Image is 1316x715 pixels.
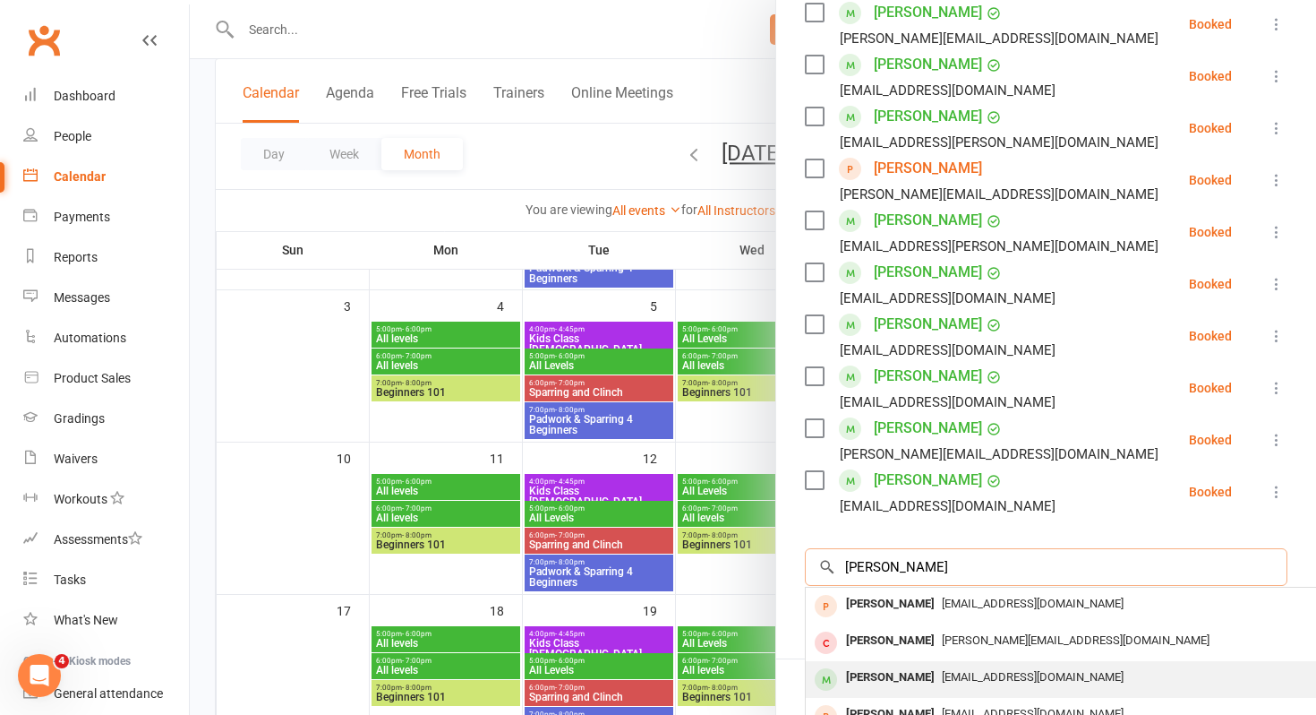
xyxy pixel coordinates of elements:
[23,76,189,116] a: Dashboard
[1189,486,1232,498] div: Booked
[815,668,837,691] div: member
[874,102,982,131] a: [PERSON_NAME]
[840,443,1158,466] div: [PERSON_NAME][EMAIL_ADDRESS][DOMAIN_NAME]
[23,399,189,439] a: Gradings
[942,670,1124,684] span: [EMAIL_ADDRESS][DOMAIN_NAME]
[55,654,69,668] span: 4
[874,258,982,287] a: [PERSON_NAME]
[54,250,98,264] div: Reports
[942,633,1209,647] span: [PERSON_NAME][EMAIL_ADDRESS][DOMAIN_NAME]
[54,371,131,385] div: Product Sales
[54,210,110,224] div: Payments
[54,89,115,103] div: Dashboard
[54,129,91,143] div: People
[840,287,1055,310] div: [EMAIL_ADDRESS][DOMAIN_NAME]
[1189,330,1232,342] div: Booked
[23,439,189,479] a: Waivers
[54,331,126,345] div: Automations
[54,411,105,426] div: Gradings
[839,665,942,691] div: [PERSON_NAME]
[23,358,189,399] a: Product Sales
[874,310,982,339] a: [PERSON_NAME]
[1189,174,1232,186] div: Booked
[874,362,982,391] a: [PERSON_NAME]
[23,674,189,714] a: General attendance kiosk mode
[1189,278,1232,290] div: Booked
[815,632,837,654] div: member
[1189,70,1232,82] div: Booked
[840,339,1055,362] div: [EMAIL_ADDRESS][DOMAIN_NAME]
[23,237,189,278] a: Reports
[839,628,942,654] div: [PERSON_NAME]
[54,686,163,701] div: General attendance
[23,479,189,520] a: Workouts
[815,595,837,617] div: prospect
[874,206,982,235] a: [PERSON_NAME]
[23,157,189,197] a: Calendar
[874,466,982,495] a: [PERSON_NAME]
[840,27,1158,50] div: [PERSON_NAME][EMAIL_ADDRESS][DOMAIN_NAME]
[840,183,1158,206] div: [PERSON_NAME][EMAIL_ADDRESS][DOMAIN_NAME]
[1189,122,1232,134] div: Booked
[54,573,86,587] div: Tasks
[23,560,189,600] a: Tasks
[23,278,189,318] a: Messages
[1189,18,1232,30] div: Booked
[54,532,142,547] div: Assessments
[840,79,1055,102] div: [EMAIL_ADDRESS][DOMAIN_NAME]
[54,492,107,506] div: Workouts
[1189,382,1232,394] div: Booked
[805,548,1287,586] input: Search to add attendees
[839,591,942,617] div: [PERSON_NAME]
[840,495,1055,518] div: [EMAIL_ADDRESS][DOMAIN_NAME]
[840,391,1055,414] div: [EMAIL_ADDRESS][DOMAIN_NAME]
[23,318,189,358] a: Automations
[840,235,1158,258] div: [EMAIL_ADDRESS][PERSON_NAME][DOMAIN_NAME]
[54,169,106,184] div: Calendar
[23,116,189,157] a: People
[18,654,61,697] iframe: Intercom live chat
[874,154,982,183] a: [PERSON_NAME]
[54,290,110,305] div: Messages
[54,613,118,627] div: What's New
[942,597,1124,610] span: [EMAIL_ADDRESS][DOMAIN_NAME]
[840,131,1158,154] div: [EMAIL_ADDRESS][PERSON_NAME][DOMAIN_NAME]
[23,197,189,237] a: Payments
[1189,226,1232,238] div: Booked
[23,520,189,560] a: Assessments
[21,18,66,63] a: Clubworx
[54,452,98,466] div: Waivers
[1189,434,1232,446] div: Booked
[874,50,982,79] a: [PERSON_NAME]
[874,414,982,443] a: [PERSON_NAME]
[23,600,189,641] a: What's New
